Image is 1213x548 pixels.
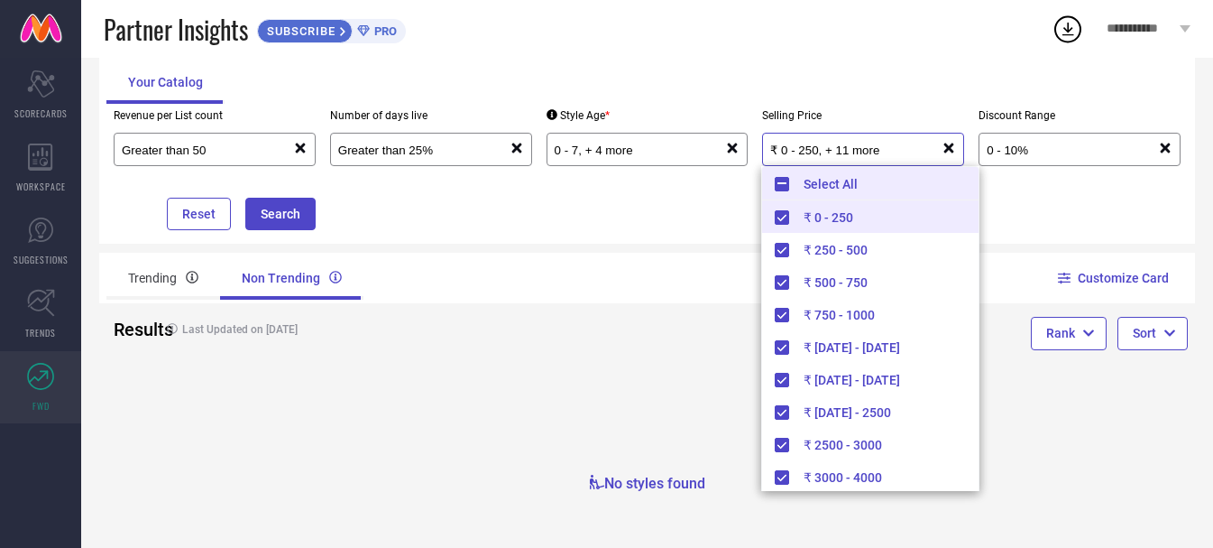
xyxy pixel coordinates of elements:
div: 0 - 7, 7 - 14, 14 - 21, 21 - 30, 30+ [555,141,726,158]
span: SUGGESTIONS [14,253,69,266]
input: Select selling price [770,144,924,157]
span: Partner Insights [104,11,248,48]
span: WORKSPACE [16,180,66,193]
span: PRO [370,24,397,38]
input: Select style age [555,144,709,157]
p: Selling Price [762,109,964,122]
li: ₹ [DATE] - 2500 [762,395,979,428]
div: Greater than 50 [122,141,293,158]
input: Select discount range [987,144,1141,157]
p: Discount Range [979,109,1181,122]
span: FWD [32,399,50,413]
input: Select revenue per list count [122,144,276,157]
li: ₹ [DATE] - [DATE] [762,363,979,395]
div: Trending [106,256,220,300]
div: Non Trending [220,256,363,300]
button: Reset [167,198,231,230]
li: ₹ 3000 - 4000 [762,460,979,493]
button: Search [245,198,316,230]
span: SUBSCRIBE [258,24,340,38]
button: Rank [1031,317,1107,349]
li: ₹ [DATE] - [DATE] [762,330,979,363]
div: ₹ 0 - 250, ₹ 250 - 500, ₹ 500 - 750, ₹ 750 - 1000, ₹ 1000 - 1500, ₹ 1500 - 2000, ₹ 2000 - 2500, ₹... [770,141,942,158]
li: Select All [762,167,979,200]
a: SUBSCRIBEPRO [257,14,406,43]
div: Greater than 25% [338,141,510,158]
div: Open download list [1052,13,1084,45]
li: ₹ 750 - 1000 [762,298,979,330]
li: ₹ 2500 - 3000 [762,428,979,460]
span: SCORECARDS [14,107,68,120]
li: ₹ 250 - 500 [762,233,979,265]
div: Your Catalog [106,60,225,104]
span: TRENDS [25,326,56,339]
button: Sort [1117,317,1188,349]
li: ₹ 500 - 750 [762,265,979,298]
div: Style Age [547,109,610,122]
h2: Results [114,319,143,340]
h4: Last Updated on [DATE] [158,323,588,336]
button: Customize Card [1061,253,1170,303]
p: Number of days live [330,109,532,122]
div: 0 - 10% [987,141,1158,158]
input: Select number of days live [338,144,492,157]
li: ₹ 0 - 250 [762,200,979,233]
h3: No styles found [590,475,705,492]
p: Revenue per List count [114,109,316,122]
